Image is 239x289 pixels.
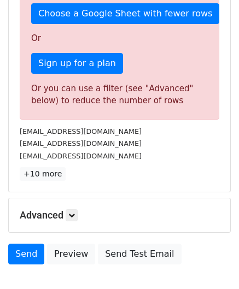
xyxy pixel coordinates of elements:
a: Sign up for a plan [31,53,123,74]
a: +10 more [20,167,66,181]
h5: Advanced [20,209,219,221]
a: Send Test Email [98,244,181,264]
a: Choose a Google Sheet with fewer rows [31,3,219,24]
small: [EMAIL_ADDRESS][DOMAIN_NAME] [20,152,142,160]
p: Or [31,33,208,44]
a: Preview [47,244,95,264]
small: [EMAIL_ADDRESS][DOMAIN_NAME] [20,139,142,148]
div: Or you can use a filter (see "Advanced" below) to reduce the number of rows [31,82,208,107]
a: Send [8,244,44,264]
iframe: Chat Widget [184,237,239,289]
small: [EMAIL_ADDRESS][DOMAIN_NAME] [20,127,142,135]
